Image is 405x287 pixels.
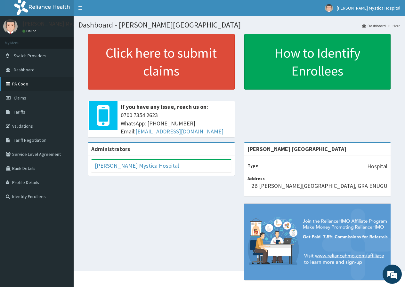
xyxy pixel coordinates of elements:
[78,21,400,29] h1: Dashboard - [PERSON_NAME][GEOGRAPHIC_DATA]
[121,103,208,110] b: If you have any issue, reach us on:
[95,162,179,169] a: [PERSON_NAME] Mystica Hospital
[91,145,130,153] b: Administrators
[105,3,120,19] div: Minimize live chat window
[386,23,400,28] li: Here
[247,145,346,153] strong: [PERSON_NAME] [GEOGRAPHIC_DATA]
[14,95,26,101] span: Claims
[325,4,333,12] img: User Image
[14,137,46,143] span: Tariff Negotiation
[251,182,387,190] p: 2B [PERSON_NAME][GEOGRAPHIC_DATA], GRA ENUGU
[3,19,18,34] img: User Image
[12,32,26,48] img: d_794563401_company_1708531726252_794563401
[135,128,223,135] a: [EMAIL_ADDRESS][DOMAIN_NAME]
[3,175,122,197] textarea: Type your message and hit 'Enter'
[367,162,387,171] p: Hospital
[22,29,38,33] a: Online
[244,204,391,280] img: provider-team-banner.png
[14,53,46,59] span: Switch Providers
[337,5,400,11] span: [PERSON_NAME] Mystica Hospital
[247,176,265,181] b: Address
[22,21,107,27] p: [PERSON_NAME] Mystica Hospital
[37,81,88,145] span: We're online!
[244,34,391,90] a: How to Identify Enrollees
[33,36,108,44] div: Chat with us now
[88,34,235,90] a: Click here to submit claims
[14,109,25,115] span: Tariffs
[247,163,258,168] b: Type
[121,111,231,136] span: 0700 7354 2623 WhatsApp: [PHONE_NUMBER] Email:
[14,67,35,73] span: Dashboard
[362,23,386,28] a: Dashboard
